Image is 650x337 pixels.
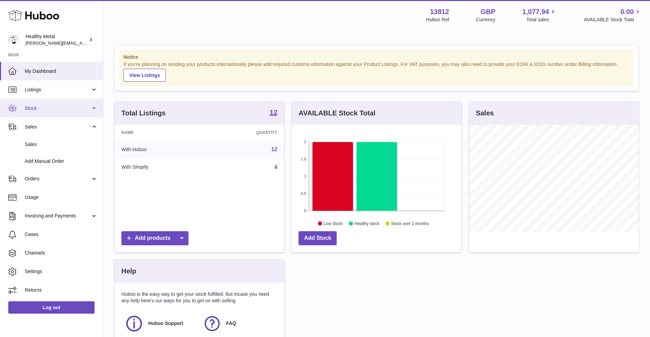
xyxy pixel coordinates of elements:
span: AVAILABLE Stock Total [584,16,642,23]
text: Low Stock [324,221,343,226]
strong: 13812 [430,7,449,16]
a: View Listings [123,69,166,82]
span: 0.00 [620,7,634,16]
span: [PERSON_NAME][EMAIL_ADDRESS][DOMAIN_NAME] [25,40,138,46]
a: Add Stock [299,231,337,245]
span: FAQ [226,320,236,327]
h3: Help [121,267,136,276]
span: Orders [25,176,90,182]
span: Stock [25,105,90,112]
p: Huboo is the easy way to get your stock fulfilled. But incase you need any help here's our ways f... [121,291,277,304]
div: If you're planning on sending your products internationally please add required customs informati... [123,61,630,82]
a: 4 [274,164,277,170]
text: Healthy stock [355,221,380,226]
h3: Total Listings [121,109,166,118]
td: With Huboo [115,141,206,158]
span: Channels [25,250,98,256]
strong: 12 [270,109,277,116]
span: Returns [25,287,98,293]
strong: GBP [480,7,495,16]
span: Sales [25,141,98,148]
text: 0 [304,209,306,213]
div: Healthy Metal [25,33,87,46]
span: Add Manual Order [25,158,98,165]
span: Sales [25,124,90,130]
span: Settings [25,268,98,275]
th: Quantity [206,125,284,141]
text: 0.5 [301,191,306,195]
text: Stock over 2 months [391,221,429,226]
a: 1,077.94 Total sales [522,7,557,23]
text: 2 [304,140,306,144]
span: Huboo Support [148,320,183,327]
span: Usage [25,194,98,201]
a: Log out [8,301,95,314]
span: Listings [25,87,90,93]
div: Currency [476,16,496,23]
a: 12 [270,109,277,117]
a: 0.00 AVAILABLE Stock Total [584,7,642,23]
div: Huboo Ref [426,16,449,23]
strong: Notice [123,54,630,60]
td: With Shopify [115,158,206,176]
span: Invoicing and Payments [25,213,90,219]
img: jose@healthy-metal.com [8,35,19,45]
span: My Dashboard [25,68,98,75]
span: 1,077.94 [522,7,549,16]
a: FAQ [203,314,274,333]
a: 12 [271,146,278,152]
a: Add products [121,231,188,245]
h3: Sales [476,109,494,118]
span: Total sales [526,16,557,23]
a: Huboo Support [125,314,196,333]
text: 1 [304,174,306,178]
th: Name [115,125,206,141]
text: 1.5 [301,157,306,161]
h3: AVAILABLE Stock Total [299,109,375,118]
span: Cases [25,231,98,238]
